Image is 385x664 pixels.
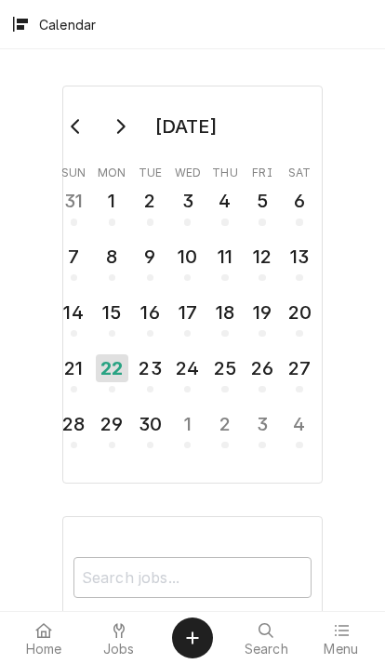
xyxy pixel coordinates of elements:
div: 17 [173,299,202,326]
div: 1 [98,187,126,215]
th: Monday [92,159,131,181]
div: 7 [60,243,88,271]
div: 3 [248,410,277,438]
div: 27 [285,354,314,382]
div: 15 [98,299,126,326]
button: Go to next month [101,112,139,141]
div: 9 [136,243,165,271]
div: 20 [285,299,314,326]
div: 19 [248,299,277,326]
div: Calendar Filters [73,539,312,618]
input: Search jobs... [73,557,312,598]
th: Sunday [55,159,92,181]
button: Create Object [172,618,213,658]
a: Jobs [83,616,156,660]
div: 23 [136,354,165,382]
span: Jobs [103,642,135,657]
div: 22 [96,354,128,382]
span: Search [245,642,288,657]
div: 11 [211,243,240,271]
div: 14 [60,299,88,326]
th: Wednesday [169,159,206,181]
div: 1 [173,410,202,438]
div: 6 [285,187,314,215]
div: 21 [60,354,88,382]
div: 2 [211,410,240,438]
th: Thursday [206,159,244,181]
div: 4 [211,187,240,215]
div: 12 [248,243,277,271]
div: 28 [60,410,88,438]
div: Calendar Day Picker [62,86,322,484]
div: 30 [136,410,165,438]
div: 13 [285,243,314,271]
div: 10 [173,243,202,271]
button: Go to previous month [58,112,95,141]
th: Friday [244,159,281,181]
div: 29 [98,410,126,438]
div: 8 [98,243,126,271]
a: Search [230,616,303,660]
div: 3 [173,187,202,215]
div: [DATE] [149,111,223,142]
div: 4 [285,410,314,438]
div: 2 [136,187,165,215]
div: 18 [211,299,240,326]
div: 26 [248,354,277,382]
span: Menu [324,642,358,657]
th: Tuesday [132,159,169,181]
div: 25 [211,354,240,382]
div: 16 [136,299,165,326]
a: Menu [305,616,378,660]
div: 24 [173,354,202,382]
th: Saturday [281,159,318,181]
div: 31 [60,187,88,215]
div: 5 [248,187,277,215]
